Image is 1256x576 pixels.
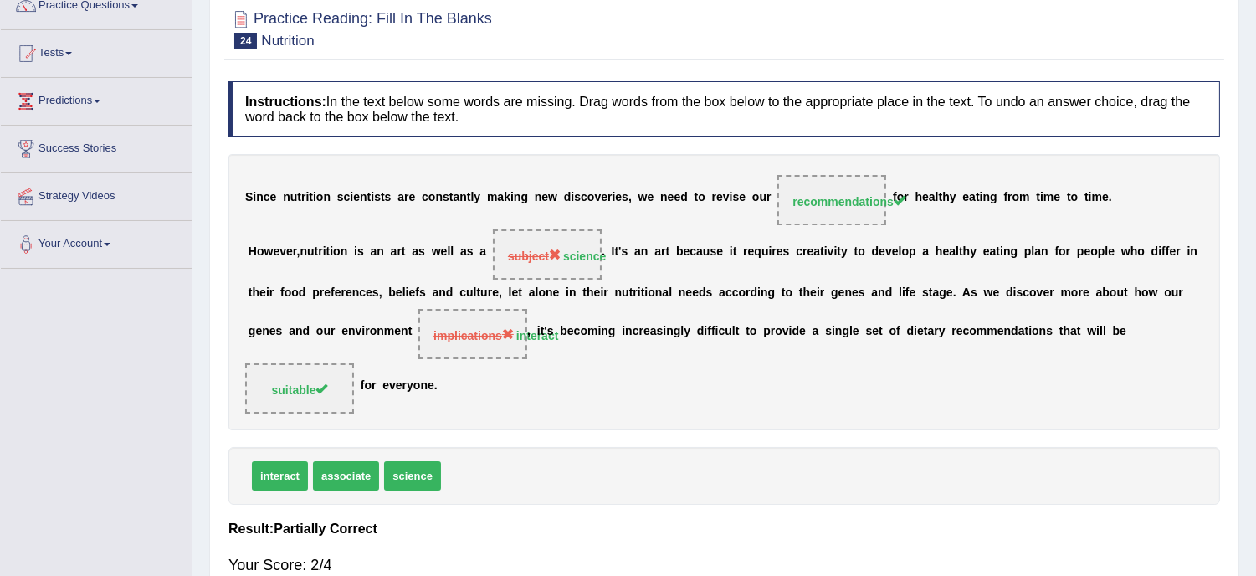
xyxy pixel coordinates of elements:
b: i [1089,191,1092,204]
b: i [371,191,374,204]
b: i [644,285,648,299]
b: s [622,191,628,204]
b: i [566,285,569,299]
b: . [602,245,605,259]
b: a [634,245,641,259]
b: a [1034,245,1041,259]
span: subject [508,249,561,263]
b: r [341,285,345,299]
b: i [833,245,837,259]
b: f [280,285,285,299]
b: o [858,245,865,259]
b: t [959,245,963,259]
b: s [622,245,628,259]
b: w [264,245,274,259]
b: n [1190,245,1197,259]
b: r [397,245,401,259]
b: h [253,285,260,299]
b: t [402,245,406,259]
b: a [397,191,404,204]
b: c [344,191,351,204]
b: r [404,191,408,204]
b: t [467,191,471,204]
b: e [366,285,372,299]
b: i [612,191,615,204]
b: r [1007,191,1012,204]
b: n [535,191,542,204]
b: a [813,245,820,259]
b: s [443,191,449,204]
b: o [897,191,905,204]
b: i [980,191,983,204]
b: n [323,191,331,204]
b: y [950,191,956,204]
b: e [668,191,674,204]
b: q [754,245,761,259]
b: o [291,285,299,299]
b: e [777,245,783,259]
b: t [1084,191,1089,204]
b: a [529,285,536,299]
b: a [412,245,418,259]
b: t [1067,191,1071,204]
b: e [716,245,723,259]
b: b [388,285,396,299]
b: t [381,191,385,204]
b: t [309,191,313,204]
b: t [518,285,522,299]
b: r [904,191,908,204]
b: t [996,245,1000,259]
b: e [892,245,899,259]
b: e [408,285,415,299]
b: s [337,191,344,204]
b: t [582,285,587,299]
b: e [492,285,499,299]
b: t [297,191,301,204]
h4: In the text below some words are missing. Drag words from the box below to the appropriate place ... [228,81,1220,137]
b: t [315,245,319,259]
b: f [1054,245,1059,259]
b: y [970,245,977,259]
b: n [352,285,360,299]
b: o [1071,191,1079,204]
b: e [1169,245,1176,259]
b: n [983,191,991,204]
b: a [949,245,956,259]
b: m [1092,191,1102,204]
b: o [1090,245,1098,259]
b: l [509,285,512,299]
b: e [335,285,341,299]
b: i [406,285,409,299]
b: n [377,245,384,259]
b: e [270,191,277,204]
b: h [936,245,943,259]
b: l [402,285,406,299]
b: t [449,191,454,204]
b: , [499,285,502,299]
b: a [453,191,459,204]
b: i [1040,191,1043,204]
b: a [479,245,486,259]
b: o [257,245,264,259]
b: n [256,191,264,204]
b: e [807,245,814,259]
b: u [760,191,767,204]
b: , [297,245,300,259]
b: f [893,191,897,204]
b: a [990,245,997,259]
b: u [761,245,769,259]
b: e [943,245,950,259]
b: y [474,191,480,204]
b: t [837,245,841,259]
b: d [680,191,688,204]
b: n [660,191,668,204]
b: p [909,245,916,259]
b: i [638,285,641,299]
b: l [470,191,474,204]
b: r [766,191,771,204]
b: e [286,245,293,259]
b: e [983,245,990,259]
b: h [942,191,950,204]
b: h [1130,245,1138,259]
b: u [622,285,629,299]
